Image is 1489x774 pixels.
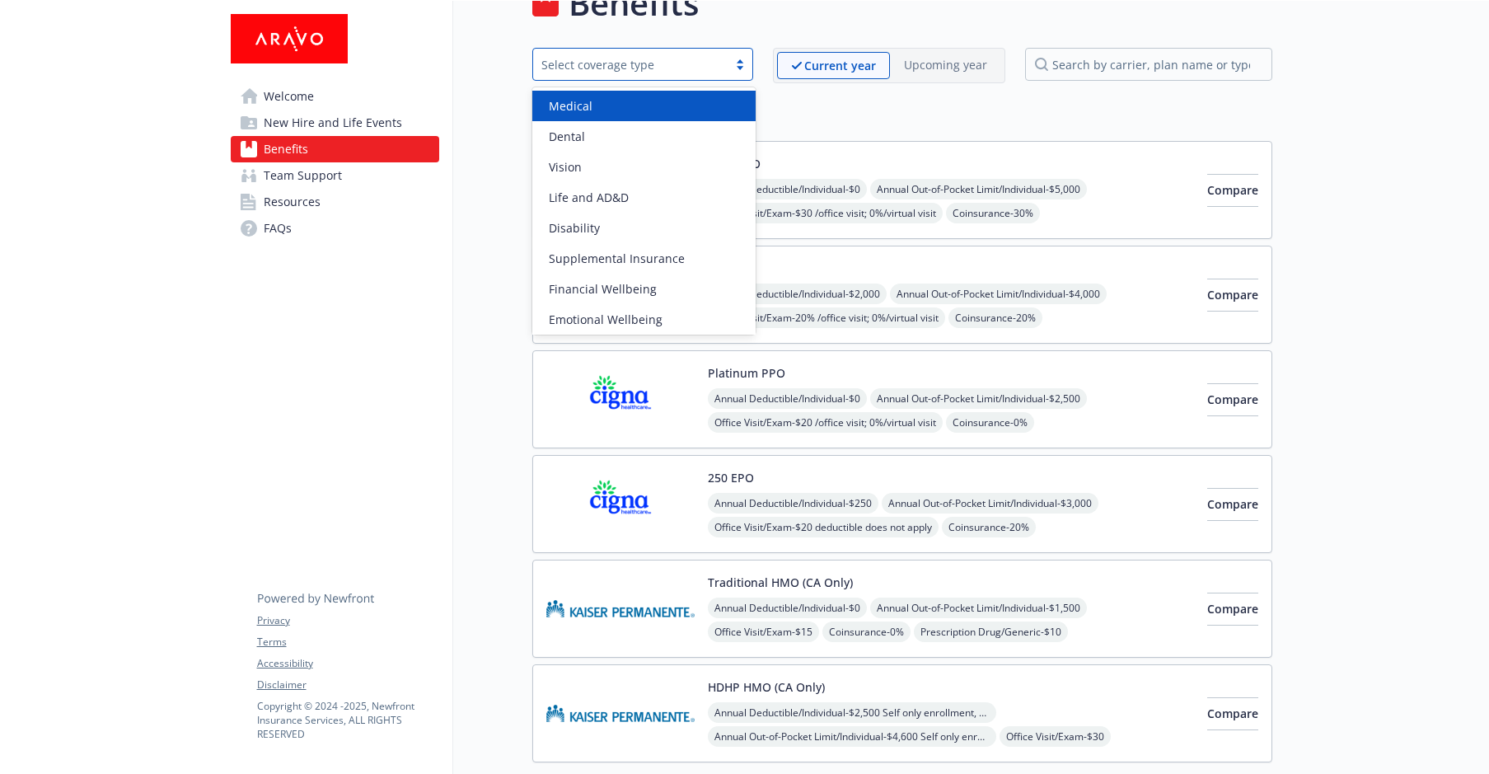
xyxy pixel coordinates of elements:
[1000,726,1111,747] span: Office Visit/Exam - $30
[264,162,342,189] span: Team Support
[708,307,945,328] span: Office Visit/Exam - 20% /office visit; 0%/virtual visit
[1207,488,1258,521] button: Compare
[708,517,939,537] span: Office Visit/Exam - $20 deductible does not apply
[264,110,402,136] span: New Hire and Life Events
[231,136,439,162] a: Benefits
[549,311,663,328] span: Emotional Wellbeing
[549,158,582,176] span: Vision
[549,189,629,206] span: Life and AD&D
[946,203,1040,223] span: Coinsurance - 30%
[549,128,585,145] span: Dental
[1207,279,1258,312] button: Compare
[870,598,1087,618] span: Annual Out-of-Pocket Limit/Individual - $1,500
[708,726,996,747] span: Annual Out-of-Pocket Limit/Individual - $4,600 Self only enrollment, $4,600 for any one member wi...
[1207,287,1258,303] span: Compare
[890,284,1107,304] span: Annual Out-of-Pocket Limit/Individual - $4,000
[231,215,439,242] a: FAQs
[257,635,438,650] a: Terms
[541,56,719,73] div: Select coverage type
[264,136,308,162] span: Benefits
[708,284,887,304] span: Annual Deductible/Individual - $2,000
[708,622,819,642] span: Office Visit/Exam - $15
[942,517,1036,537] span: Coinsurance - 20%
[804,57,876,74] p: Current year
[231,162,439,189] a: Team Support
[532,103,1272,128] h2: Medical
[822,622,911,642] span: Coinsurance - 0%
[546,574,695,644] img: Kaiser Permanente Insurance Company carrier logo
[914,622,1068,642] span: Prescription Drug/Generic - $10
[1207,182,1258,198] span: Compare
[264,215,292,242] span: FAQs
[549,219,600,237] span: Disability
[882,493,1098,514] span: Annual Out-of-Pocket Limit/Individual - $3,000
[708,203,943,223] span: Office Visit/Exam - $30 /office visit; 0%/virtual visit
[708,574,853,591] button: Traditional HMO (CA Only)
[708,388,867,409] span: Annual Deductible/Individual - $0
[1207,697,1258,730] button: Compare
[1207,593,1258,626] button: Compare
[257,699,438,741] p: Copyright © 2024 - 2025 , Newfront Insurance Services, ALL RIGHTS RESERVED
[870,388,1087,409] span: Annual Out-of-Pocket Limit/Individual - $2,500
[1207,383,1258,416] button: Compare
[546,678,695,748] img: Kaiser Permanente Insurance Company carrier logo
[708,364,785,382] button: Platinum PPO
[708,702,996,723] span: Annual Deductible/Individual - $2,500 Self only enrollment, $3,300 for any one member within a Fa...
[708,493,878,514] span: Annual Deductible/Individual - $250
[257,613,438,628] a: Privacy
[549,97,592,115] span: Medical
[549,280,657,298] span: Financial Wellbeing
[264,189,321,215] span: Resources
[231,189,439,215] a: Resources
[257,678,438,692] a: Disclaimer
[1207,174,1258,207] button: Compare
[870,179,1087,199] span: Annual Out-of-Pocket Limit/Individual - $5,000
[231,83,439,110] a: Welcome
[708,678,825,696] button: HDHP HMO (CA Only)
[1207,706,1258,721] span: Compare
[546,364,695,434] img: CIGNA carrier logo
[546,469,695,539] img: CIGNA carrier logo
[708,469,754,486] button: 250 EPO
[1207,392,1258,407] span: Compare
[264,83,314,110] span: Welcome
[904,56,987,73] p: Upcoming year
[948,307,1042,328] span: Coinsurance - 20%
[708,412,943,433] span: Office Visit/Exam - $20 /office visit; 0%/virtual visit
[890,52,1001,79] span: Upcoming year
[708,598,867,618] span: Annual Deductible/Individual - $0
[1207,496,1258,512] span: Compare
[549,250,685,267] span: Supplemental Insurance
[946,412,1034,433] span: Coinsurance - 0%
[231,110,439,136] a: New Hire and Life Events
[257,656,438,671] a: Accessibility
[1025,48,1272,81] input: search by carrier, plan name or type
[708,179,867,199] span: Annual Deductible/Individual - $0
[1207,601,1258,617] span: Compare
